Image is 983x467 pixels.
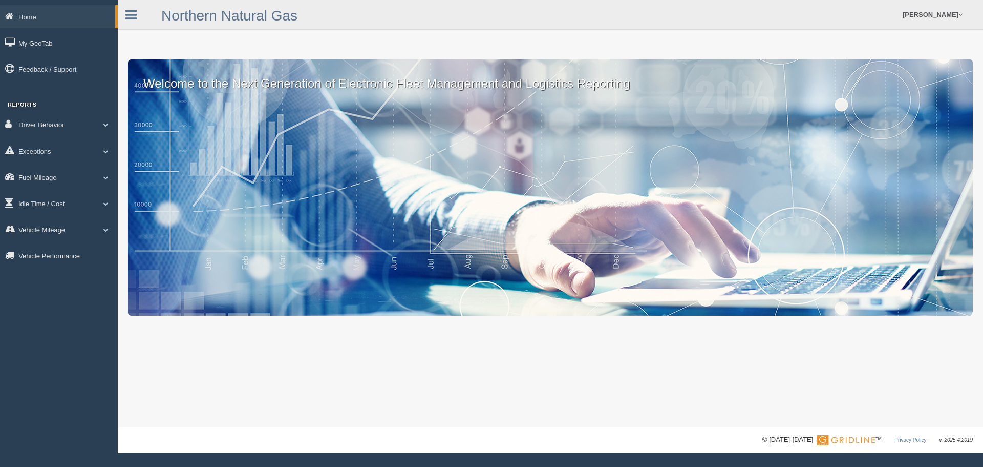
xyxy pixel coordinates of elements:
[128,59,973,92] p: Welcome to the Next Generation of Electronic Fleet Management and Logistics Reporting
[817,435,875,445] img: Gridline
[894,437,926,443] a: Privacy Policy
[939,437,973,443] span: v. 2025.4.2019
[161,8,297,24] a: Northern Natural Gas
[762,435,973,445] div: © [DATE]-[DATE] - ™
